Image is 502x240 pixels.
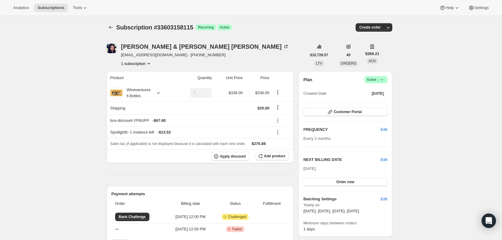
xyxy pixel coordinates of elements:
[38,5,64,10] span: Subscriptions
[220,154,246,159] span: Apply discount
[158,129,171,135] span: - $13.52
[198,25,214,30] span: Recurring
[112,191,289,197] h2: Payment attempts
[303,127,381,133] h2: FREQUENCY
[436,4,463,12] button: Help
[474,5,489,10] span: Settings
[378,77,379,82] span: |
[303,178,387,186] button: Order now
[343,51,354,59] button: 40
[303,196,381,202] h6: Batching Settings
[377,194,391,204] button: Edit
[303,108,387,116] button: Customer Portal
[316,61,322,66] span: LTV
[377,125,391,134] button: Edit
[211,152,249,161] button: Apply discount
[110,118,270,124] div: box-discount-YP6UPP
[273,89,283,96] button: Product actions
[334,109,362,114] span: Customer Portal
[367,77,385,83] span: Active
[465,4,492,12] button: Settings
[341,61,356,66] span: ORDERS
[303,209,359,213] span: [DATE], [DATE], [DATE], [DATE]
[34,4,68,12] button: Subscriptions
[303,220,387,226] span: Minimum days between orders
[10,4,33,12] button: Analytics
[110,129,270,135] div: Spotlight5 - 1 instance left
[115,213,149,221] button: Bank Challenge
[115,227,119,231] span: ---
[69,4,92,12] button: Tools
[107,23,115,32] button: Subscriptions
[110,142,246,146] span: Sales tax (if applicable) is not displayed because it is calculated with each new order.
[107,101,176,115] th: Shipping
[119,214,146,219] span: Bank Challenge
[347,53,350,57] span: 40
[252,141,266,146] span: $276.88
[216,201,255,207] span: Status
[365,51,379,57] span: $268.21
[303,157,381,163] h2: NEXT BILLING DATE
[336,180,354,184] span: Order now
[303,136,330,141] span: Every 2 months
[303,202,387,208] span: Yearly on
[232,227,242,232] span: Failed
[107,44,116,53] span: Haley & Edward Steinhauser
[303,91,326,97] span: Created Date
[303,77,312,83] h2: Plan
[228,214,246,219] span: Challenged
[303,166,316,171] span: [DATE]
[255,91,269,95] span: $338.00
[121,44,289,50] div: [PERSON_NAME] & [PERSON_NAME] [PERSON_NAME]
[121,52,289,58] span: [EMAIL_ADDRESS][DOMAIN_NAME] · [PHONE_NUMBER]
[112,197,167,210] th: Order
[256,152,289,160] button: Add product
[445,5,454,10] span: Help
[169,214,212,220] span: [DATE] · 12:00 PM
[368,89,387,98] button: [DATE]
[245,71,271,85] th: Price
[264,154,285,158] span: Add product
[229,91,243,95] span: $338.00
[169,226,212,232] span: [DATE] · 12:05 PM
[310,53,328,57] span: $10,728.57
[73,5,82,10] span: Tools
[127,94,141,98] small: 6 Bottles
[116,24,193,31] span: Subscription #33603158115
[152,118,166,124] span: - $67.60
[359,25,381,30] span: Create order
[307,51,332,59] button: $10,728.57
[257,106,269,110] span: $20.00
[107,71,176,85] th: Product
[169,201,212,207] span: Billing date
[214,71,245,85] th: Unit Price
[13,5,29,10] span: Analytics
[356,23,384,32] button: Create order
[122,87,151,99] div: Wineventures
[381,127,387,133] span: Edit
[369,59,376,63] span: AOV
[482,214,496,228] div: Open Intercom Messenger
[273,104,283,111] button: Shipping actions
[381,157,387,163] button: Edit
[220,25,230,30] span: Active
[303,227,315,231] span: 1 days
[372,91,384,96] span: [DATE]
[121,60,152,66] button: Product actions
[258,201,285,207] span: Fulfillment
[175,71,214,85] th: Quantity
[381,196,387,202] span: Edit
